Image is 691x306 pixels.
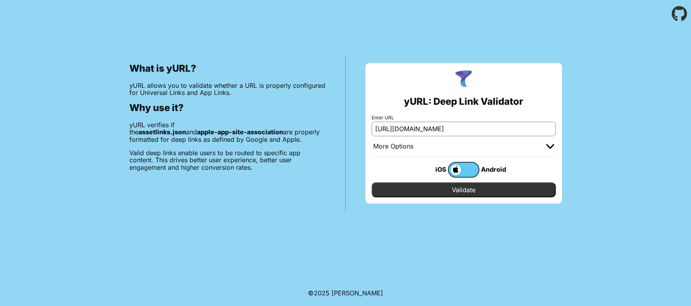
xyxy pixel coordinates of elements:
[372,115,556,121] label: Enter URL
[546,144,554,149] img: chevron
[453,69,474,90] img: yURL Logo
[373,143,413,150] div: More Options
[332,289,383,297] a: Michael Ibragimchayev's Personal Site
[129,121,326,143] p: yURL verifies if the and are properly formatted for deep links as defined by Google and Apple.
[138,128,186,136] b: assetlinks.json
[129,82,326,96] p: yURL allows you to validate whether a URL is properly configured for Universal Links and App Links.
[129,102,326,113] h2: Why use it?
[372,182,556,197] input: Validate
[404,96,523,107] h2: yURL: Deep Link Validator
[479,164,511,174] div: Android
[308,280,383,306] footer: ©
[416,164,448,174] div: iOS
[197,128,283,136] b: apple-app-site-association
[129,149,326,171] p: Valid deep links enable users to be routed to specific app content. This drives better user exper...
[372,122,556,136] input: e.g. https://app.chayev.com/xyx
[129,63,326,74] h2: What is yURL?
[314,289,330,297] span: 2025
